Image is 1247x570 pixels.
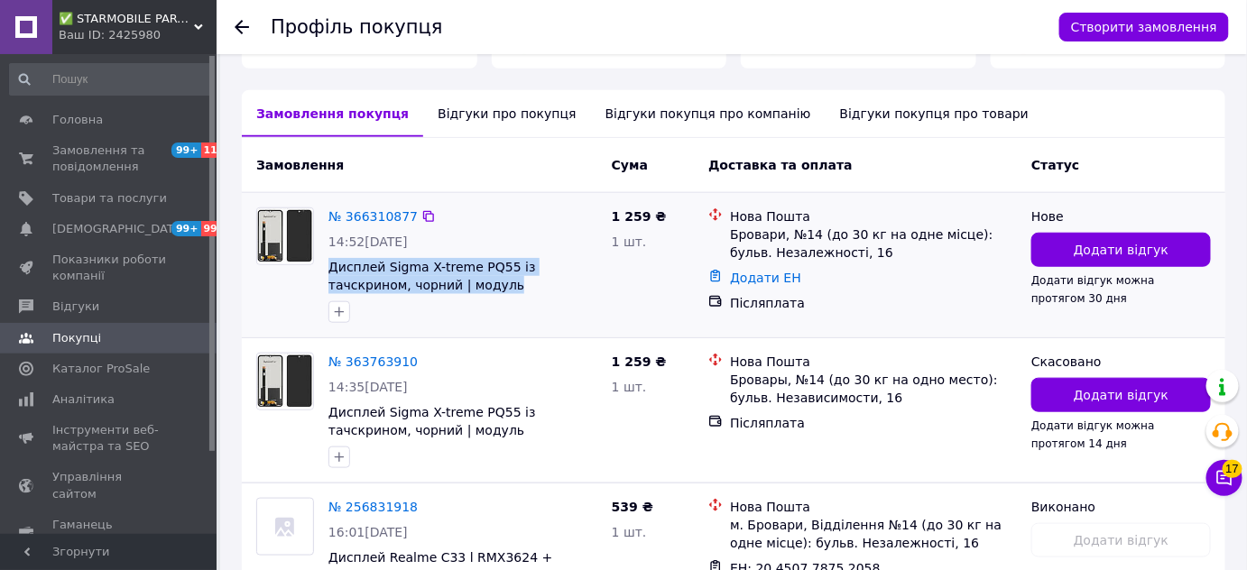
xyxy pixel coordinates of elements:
span: 14:35[DATE] [328,380,408,394]
span: Доставка та оплата [708,158,853,172]
span: 1 259 ₴ [612,209,667,224]
span: 17 [1223,456,1242,474]
div: Нова Пошта [730,353,1017,371]
div: Відгуки покупця про компанію [591,90,826,137]
span: Каталог ProSale [52,361,150,377]
span: Інструменти веб-майстра та SEO [52,422,167,455]
a: Додати ЕН [730,271,801,285]
span: 14:52[DATE] [328,234,408,249]
div: Післяплата [730,294,1017,312]
div: Скасовано [1031,353,1211,371]
div: Бровары, №14 (до 30 кг на одно место): бульв. Независимости, 16 [730,371,1017,407]
span: 1 шт. [612,234,647,249]
span: 16:01[DATE] [328,525,408,539]
div: Нова Пошта [730,207,1017,225]
span: Додати відгук [1074,241,1168,259]
span: Додати відгук можна протягом 14 дня [1031,419,1155,450]
span: 539 ₴ [612,500,653,514]
span: Товари та послуги [52,190,167,207]
span: Замовлення та повідомлення [52,142,167,175]
div: Ваш ID: 2425980 [59,27,217,43]
a: Дисплей Sigma X-treme PQ55 із тачскрином, чорний | модуль [328,405,536,437]
button: Додати відгук [1031,378,1211,412]
a: Дисплей Sigma X-treme PQ55 із тачскрином, чорний | модуль [328,260,536,292]
span: ✅ STARMOBILE PARTS Інтернет-магазин запчастин для ремонту мобільного телефону та планшета [59,11,194,27]
span: – [1048,20,1065,57]
div: Відгуки про покупця [423,90,590,137]
span: 99+ [201,221,231,236]
a: № 256831918 [328,500,418,514]
span: Показники роботи компанії [52,252,167,284]
span: 99+ [171,142,201,158]
a: Фото товару [256,498,314,556]
span: [DEMOGRAPHIC_DATA] [52,221,186,237]
a: Фото товару [256,207,314,265]
div: Нове [1031,207,1211,225]
div: Відгуки покупця про товари [826,90,1043,137]
span: Замовлення [256,158,344,172]
span: 11 [201,142,222,158]
span: Аналітика [52,391,115,408]
div: Повернутися назад [235,18,249,36]
span: 1 шт. [612,380,647,394]
button: Чат з покупцем17 [1206,460,1242,496]
span: Додати відгук можна протягом 30 дня [1031,274,1155,305]
a: № 366310877 [328,209,418,224]
div: Замовлення покупця [242,90,423,137]
img: Фото товару [257,354,313,409]
button: Створити замовлення [1059,13,1229,41]
input: Пошук [9,63,213,96]
a: Фото товару [256,353,314,410]
div: Післяплата [730,414,1017,432]
span: 1 шт. [612,525,647,539]
span: Покупці [52,330,101,346]
div: м. Бровари, Відділення №14 (до 30 кг на одне місце): бульв. Незалежності, 16 [730,516,1017,552]
span: 1 [799,20,821,57]
span: Гаманець компанії [52,517,167,549]
span: Cума [612,158,648,172]
h1: Профіль покупця [271,16,443,38]
span: Статус [1031,158,1079,172]
button: Додати відгук [1031,233,1211,267]
div: Нова Пошта [730,498,1017,516]
span: Управління сайтом [52,469,167,501]
div: Виконано [1031,498,1211,516]
a: № 363763910 [328,354,418,369]
div: Бровари, №14 (до 30 кг на одне місце): бульв. Незалежності, 16 [730,225,1017,262]
span: 99+ [171,221,201,236]
span: Головна [52,112,103,128]
span: 100% [300,20,400,57]
span: Додати відгук [1074,386,1168,404]
span: Відгуки [52,299,99,315]
img: Фото товару [257,208,313,264]
span: 1 259 ₴ [612,354,667,369]
span: 47 [550,20,595,57]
